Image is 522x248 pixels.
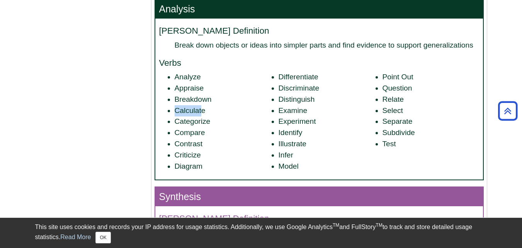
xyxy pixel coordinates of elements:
sup: TM [333,222,339,228]
li: Examine [279,105,375,116]
li: Appraise [175,83,271,94]
li: Relate [383,94,479,105]
li: Categorize [175,116,271,127]
li: Criticize [175,150,271,161]
li: Contrast [175,139,271,150]
sup: TM [376,222,383,228]
h4: [PERSON_NAME] Definition [159,214,479,224]
a: Read More [60,234,91,240]
h3: Synthesis [155,187,483,206]
li: Analyze [175,72,271,83]
li: Differentiate [279,72,375,83]
h4: [PERSON_NAME] Definition [159,26,479,36]
li: Question [383,83,479,94]
li: Distinguish [279,94,375,105]
dd: Break down objects or ideas into simpler parts and find evidence to support generalizations [175,40,479,50]
li: Infer [279,150,375,161]
li: Subdivide [383,127,479,139]
li: Experiment [279,116,375,127]
li: Point Out [383,72,479,83]
li: Compare [175,127,271,139]
div: This site uses cookies and records your IP address for usage statistics. Additionally, we use Goo... [35,222,487,243]
h4: Verbs [159,58,479,68]
a: Back to Top [495,106,520,116]
li: Separate [383,116,479,127]
li: Calculate [175,105,271,116]
li: Discriminate [279,83,375,94]
li: Model [279,161,375,172]
li: Identify [279,127,375,139]
button: Close [95,232,111,243]
li: Illustrate [279,139,375,150]
li: Breakdown [175,94,271,105]
li: Test [383,139,479,150]
li: Select [383,105,479,116]
li: Diagram [175,161,271,172]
